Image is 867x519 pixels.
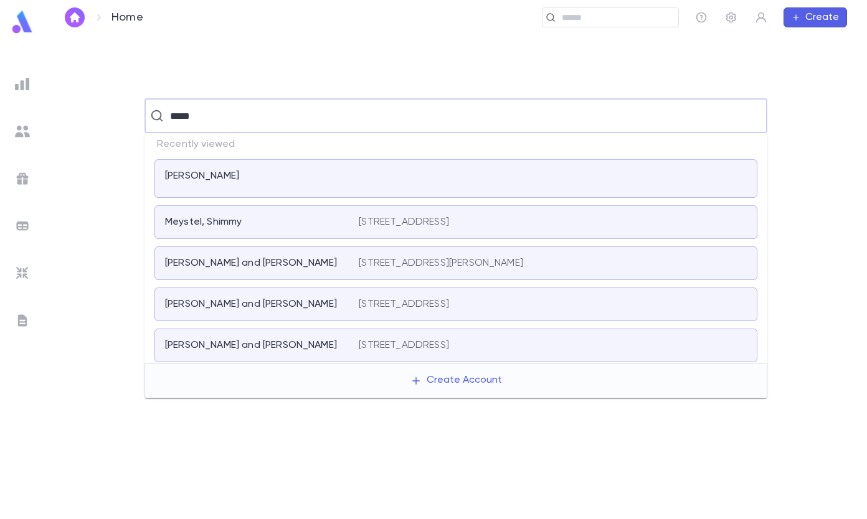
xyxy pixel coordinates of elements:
img: letters_grey.7941b92b52307dd3b8a917253454ce1c.svg [15,313,30,328]
img: home_white.a664292cf8c1dea59945f0da9f25487c.svg [67,12,82,22]
p: [STREET_ADDRESS] [359,339,449,352]
p: [PERSON_NAME] and [PERSON_NAME] [165,257,337,269]
p: [STREET_ADDRESS][PERSON_NAME] [359,257,523,269]
img: students_grey.60c7aba0da46da39d6d829b817ac14fc.svg [15,124,30,139]
p: Recently viewed [144,133,767,156]
p: Home [111,11,143,24]
img: batches_grey.339ca447c9d9533ef1741baa751efc33.svg [15,218,30,233]
p: [PERSON_NAME] [165,170,239,182]
p: [STREET_ADDRESS] [359,216,449,228]
img: campaigns_grey.99e729a5f7ee94e3726e6486bddda8f1.svg [15,171,30,186]
button: Create [784,7,847,27]
img: imports_grey.530a8a0e642e233f2baf0ef88e8c9fcb.svg [15,266,30,281]
button: Create Account [400,369,512,393]
img: reports_grey.c525e4749d1bce6a11f5fe2a8de1b229.svg [15,77,30,91]
img: logo [10,10,35,34]
p: [PERSON_NAME] and [PERSON_NAME] [165,298,337,311]
p: [STREET_ADDRESS] [359,298,449,311]
p: [PERSON_NAME] and [PERSON_NAME] [165,339,337,352]
p: Meystel, Shimmy [165,216,242,228]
